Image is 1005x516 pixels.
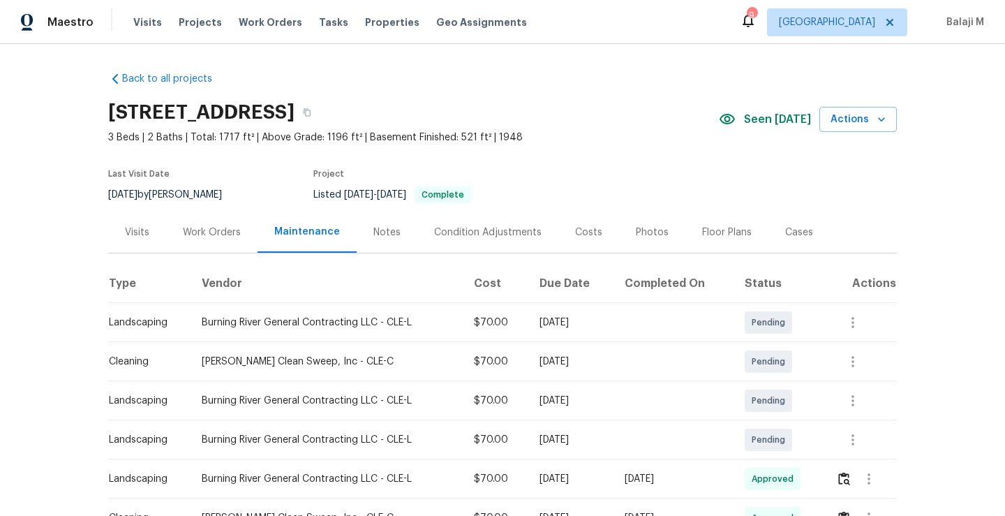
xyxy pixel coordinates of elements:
div: Burning River General Contracting LLC - CLE-L [202,472,452,486]
div: Burning River General Contracting LLC - CLE-L [202,316,452,330]
span: Pending [752,355,791,369]
span: Visits [133,15,162,29]
span: 3 Beds | 2 Baths | Total: 1717 ft² | Above Grade: 1196 ft² | Basement Finished: 521 ft² | 1948 [108,131,719,145]
span: Work Orders [239,15,302,29]
span: [DATE] [377,190,406,200]
div: [DATE] [539,316,602,330]
div: Cases [785,226,813,239]
div: Photos [636,226,669,239]
div: Work Orders [183,226,241,239]
div: Notes [373,226,401,239]
span: [DATE] [108,190,137,200]
th: Status [734,264,825,303]
th: Actions [825,264,897,303]
div: $70.00 [474,472,518,486]
div: [DATE] [539,355,602,369]
div: [DATE] [625,472,722,486]
span: Projects [179,15,222,29]
div: Costs [575,226,602,239]
div: [DATE] [539,394,602,408]
h2: [STREET_ADDRESS] [108,105,295,119]
th: Cost [463,264,529,303]
th: Completed On [613,264,734,303]
span: [GEOGRAPHIC_DATA] [779,15,875,29]
span: Properties [365,15,419,29]
div: Floor Plans [702,226,752,239]
div: Landscaping [109,394,179,408]
div: Burning River General Contracting LLC - CLE-L [202,433,452,447]
span: Listed [313,190,471,200]
div: Landscaping [109,316,179,330]
span: Complete [416,191,470,199]
button: Copy Address [295,100,320,125]
div: Condition Adjustments [434,226,542,239]
span: Pending [752,316,791,330]
span: Geo Assignments [436,15,527,29]
span: Actions [831,111,886,128]
span: Maestro [47,15,94,29]
div: by [PERSON_NAME] [108,186,239,203]
div: [DATE] [539,433,602,447]
button: Review Icon [836,462,852,496]
div: $70.00 [474,355,518,369]
span: Pending [752,394,791,408]
div: Visits [125,226,149,239]
span: Project [313,170,344,178]
th: Type [108,264,191,303]
div: Landscaping [109,472,179,486]
span: [DATE] [344,190,373,200]
span: Tasks [319,17,348,27]
div: Cleaning [109,355,179,369]
div: $70.00 [474,316,518,330]
div: Burning River General Contracting LLC - CLE-L [202,394,452,408]
button: Actions [819,107,897,133]
th: Due Date [528,264,613,303]
th: Vendor [191,264,463,303]
span: Balaji M [941,15,984,29]
div: [DATE] [539,472,602,486]
span: Last Visit Date [108,170,170,178]
img: Review Icon [838,472,850,485]
span: Pending [752,433,791,447]
div: Maintenance [274,225,340,239]
span: - [344,190,406,200]
span: Seen [DATE] [744,112,811,126]
div: $70.00 [474,394,518,408]
div: 9 [747,8,757,22]
div: Landscaping [109,433,179,447]
div: $70.00 [474,433,518,447]
a: Back to all projects [108,72,242,86]
div: [PERSON_NAME] Clean Sweep, Inc - CLE-C [202,355,452,369]
span: Approved [752,472,799,486]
